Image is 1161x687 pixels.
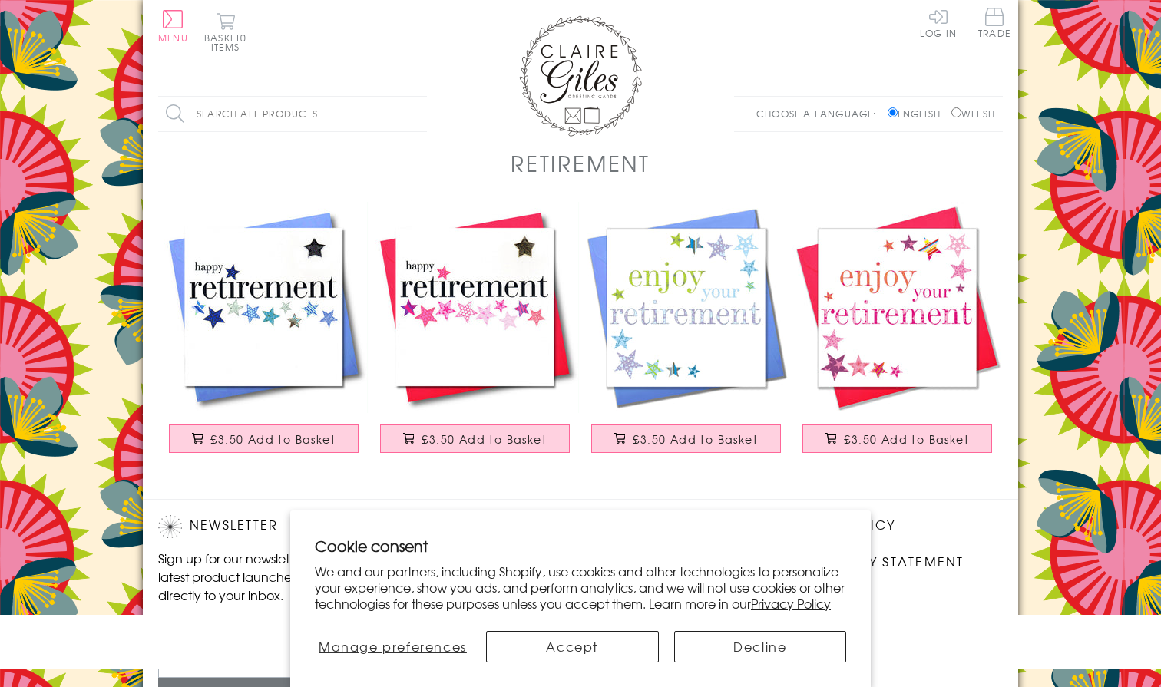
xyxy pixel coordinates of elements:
[158,202,369,413] img: Good Luck Retirement Card, Blue Stars, Embellished with a padded star
[486,631,659,662] button: Accept
[315,535,846,557] h2: Cookie consent
[978,8,1011,41] a: Trade
[951,107,995,121] label: Welsh
[519,15,642,137] img: Claire Giles Greetings Cards
[888,107,948,121] label: English
[802,424,993,453] button: £3.50 Add to Basket
[756,107,885,121] p: Choose a language:
[369,202,580,468] a: Good Luck Retirement Card, Pink Stars, Embellished with a padded star £3.50 Add to Basket
[158,31,188,45] span: Menu
[369,202,580,413] img: Good Luck Retirement Card, Pink Stars, Embellished with a padded star
[158,549,419,604] p: Sign up for our newsletter to receive the latest product launches, news and offers directly to yo...
[888,107,898,117] input: English
[211,31,246,54] span: 0 items
[580,202,792,413] img: Congratulations and Good Luck Card, Blue Stars, enjoy your Retirement
[210,431,336,447] span: £3.50 Add to Basket
[412,97,427,131] input: Search
[674,631,847,662] button: Decline
[844,431,969,447] span: £3.50 Add to Basket
[580,202,792,468] a: Congratulations and Good Luck Card, Blue Stars, enjoy your Retirement £3.50 Add to Basket
[319,637,467,656] span: Manage preferences
[158,97,427,131] input: Search all products
[315,631,471,662] button: Manage preferences
[158,515,419,538] h2: Newsletter
[380,424,571,453] button: £3.50 Add to Basket
[169,424,359,453] button: £3.50 Add to Basket
[204,12,246,51] button: Basket0 items
[751,594,831,613] a: Privacy Policy
[422,431,547,447] span: £3.50 Add to Basket
[315,563,846,611] p: We and our partners, including Shopify, use cookies and other technologies to personalize your ex...
[792,202,1003,468] a: Congratulations and Good Luck Card, Pink Stars, enjoy your Retirement £3.50 Add to Basket
[158,202,369,468] a: Good Luck Retirement Card, Blue Stars, Embellished with a padded star £3.50 Add to Basket
[951,107,961,117] input: Welsh
[591,424,782,453] button: £3.50 Add to Basket
[158,10,188,42] button: Menu
[920,8,957,38] a: Log In
[792,202,1003,413] img: Congratulations and Good Luck Card, Pink Stars, enjoy your Retirement
[511,147,650,179] h1: Retirement
[978,8,1011,38] span: Trade
[633,431,758,447] span: £3.50 Add to Basket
